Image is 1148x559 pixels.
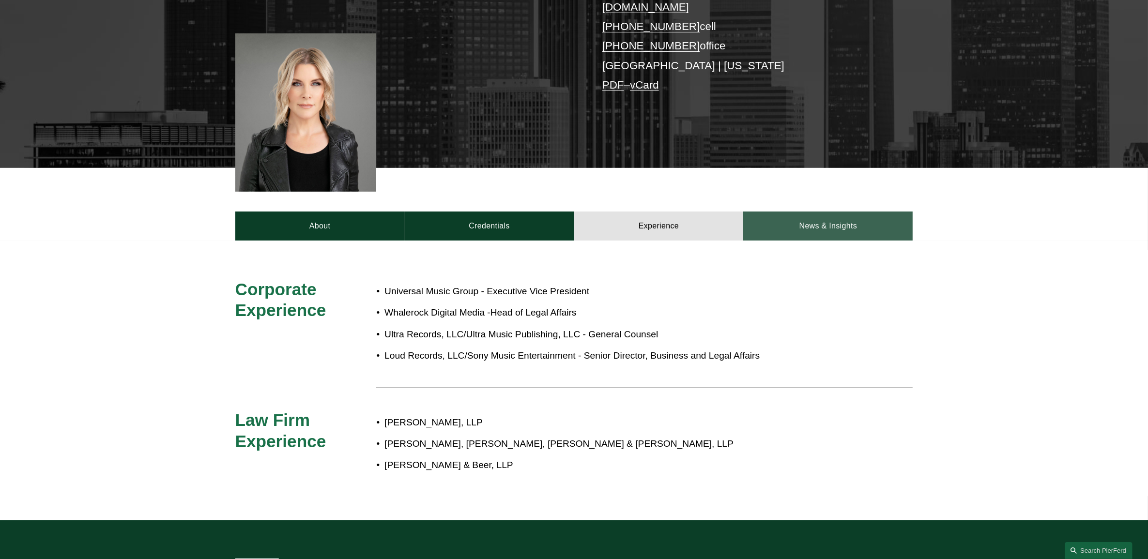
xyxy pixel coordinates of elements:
a: [PHONE_NUMBER] [602,20,700,32]
a: Credentials [405,212,574,241]
a: Experience [574,212,744,241]
a: vCard [630,79,659,91]
p: Loud Records, LLC/Sony Music Entertainment - Senior Director, Business and Legal Affairs [384,347,828,364]
span: Corporate Experience [235,280,326,320]
p: Whalerock Digital Media -Head of Legal Affairs [384,304,828,321]
a: PDF [602,79,624,91]
a: [PHONE_NUMBER] [602,40,700,52]
p: [PERSON_NAME], LLP [384,414,828,431]
a: Search this site [1065,542,1133,559]
a: About [235,212,405,241]
a: News & Insights [743,212,913,241]
p: Ultra Records, LLC/Ultra Music Publishing, LLC - General Counsel [384,326,828,343]
span: Law Firm Experience [235,410,326,451]
p: [PERSON_NAME] & Beer, LLP [384,457,828,474]
p: [PERSON_NAME], [PERSON_NAME], [PERSON_NAME] & [PERSON_NAME], LLP [384,436,828,453]
p: Universal Music Group - Executive Vice President [384,283,828,300]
